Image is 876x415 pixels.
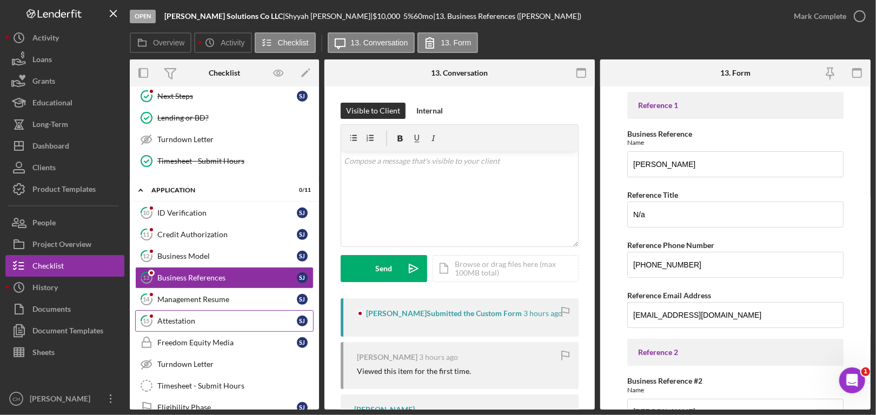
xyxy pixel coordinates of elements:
div: S J [297,272,308,283]
tspan: 13 [143,274,150,281]
div: 0 / 11 [291,187,311,193]
a: 10ID VerificationSJ [135,202,314,224]
div: Lending or BD? [157,113,313,122]
div: Activity [32,27,59,51]
label: Checklist [278,38,309,47]
button: Documents [5,298,124,320]
label: Reference Title [627,190,678,199]
div: Dashboard [32,135,69,159]
a: Dashboard [5,135,124,157]
button: Project Overview [5,233,124,255]
div: S J [297,294,308,305]
button: 13. Conversation [328,32,415,53]
button: CH[PERSON_NAME] [5,388,124,410]
button: Grants [5,70,124,92]
div: Educational [32,92,72,116]
div: Timesheet - Submit Hours [157,381,313,390]
button: 13. Form [417,32,478,53]
div: 60 mo [414,12,433,21]
button: Product Templates [5,178,124,200]
div: Reference 2 [638,348,833,357]
div: Timesheet - Submit Hours [157,157,313,165]
button: Internal [411,103,448,119]
div: Business Model [157,252,297,260]
div: Visible to Client [346,103,400,119]
button: Visible to Client [341,103,406,119]
a: Freedom Equity MediaSJ [135,332,314,353]
div: Mark Complete [794,5,846,27]
a: Turndown Letter [135,353,314,375]
button: Long-Term [5,113,124,135]
a: Timesheet - Submit Hours [135,150,314,172]
a: 14Management ResumeSJ [135,289,314,310]
div: Product Templates [32,178,96,203]
label: Business Reference [627,129,692,138]
div: Viewed this item for the first time. [357,367,471,376]
span: 1 [861,367,870,376]
a: 11Credit AuthorizationSJ [135,224,314,245]
div: Business References [157,273,297,282]
div: Freedom Equity Media [157,338,297,347]
b: [PERSON_NAME] Solutions Co LLC [164,11,283,21]
text: CH [12,396,20,402]
time: 2025-09-04 14:01 [419,353,458,362]
time: 2025-09-04 14:05 [523,309,562,318]
tspan: 14 [143,296,150,303]
div: Open [130,10,156,23]
button: Overview [130,32,191,53]
div: Document Templates [32,320,103,344]
div: Eligibility Phase [157,403,297,412]
div: ID Verification [157,209,297,217]
div: Internal [416,103,443,119]
button: Clients [5,157,124,178]
div: Project Overview [32,233,91,258]
tspan: 15 [143,317,150,324]
a: 13Business ReferencesSJ [135,267,314,289]
button: Educational [5,92,124,113]
div: Loans [32,49,52,73]
div: [PERSON_NAME] [27,388,97,412]
div: Sheets [32,342,55,366]
div: Name [627,386,844,394]
div: S J [297,91,308,102]
div: Documents [32,298,71,323]
label: 13. Form [441,38,471,47]
div: Next Steps [157,92,297,101]
div: Checklist [209,69,240,77]
button: Activity [5,27,124,49]
button: People [5,212,124,233]
button: History [5,277,124,298]
div: [PERSON_NAME] [357,353,417,362]
button: Checklist [5,255,124,277]
div: S J [297,251,308,262]
iframe: Intercom live chat [839,367,865,393]
div: | 13. Business References ([PERSON_NAME]) [433,12,581,21]
div: | [164,12,285,21]
div: 13. Conversation [432,69,488,77]
div: [PERSON_NAME] [354,405,415,414]
button: Send [341,255,427,282]
div: History [32,277,58,301]
button: Checklist [255,32,316,53]
div: Application [151,187,284,193]
div: Management Resume [157,295,297,304]
div: Reference 1 [638,101,833,110]
div: S J [297,207,308,218]
div: S J [297,229,308,240]
div: [PERSON_NAME] Submitted the Custom Form [366,309,522,318]
tspan: 12 [143,252,150,259]
button: Sheets [5,342,124,363]
div: Shyyah [PERSON_NAME] | [285,12,373,21]
div: Long-Term [32,113,68,138]
label: Business Reference #2 [627,376,702,385]
div: People [32,212,56,236]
